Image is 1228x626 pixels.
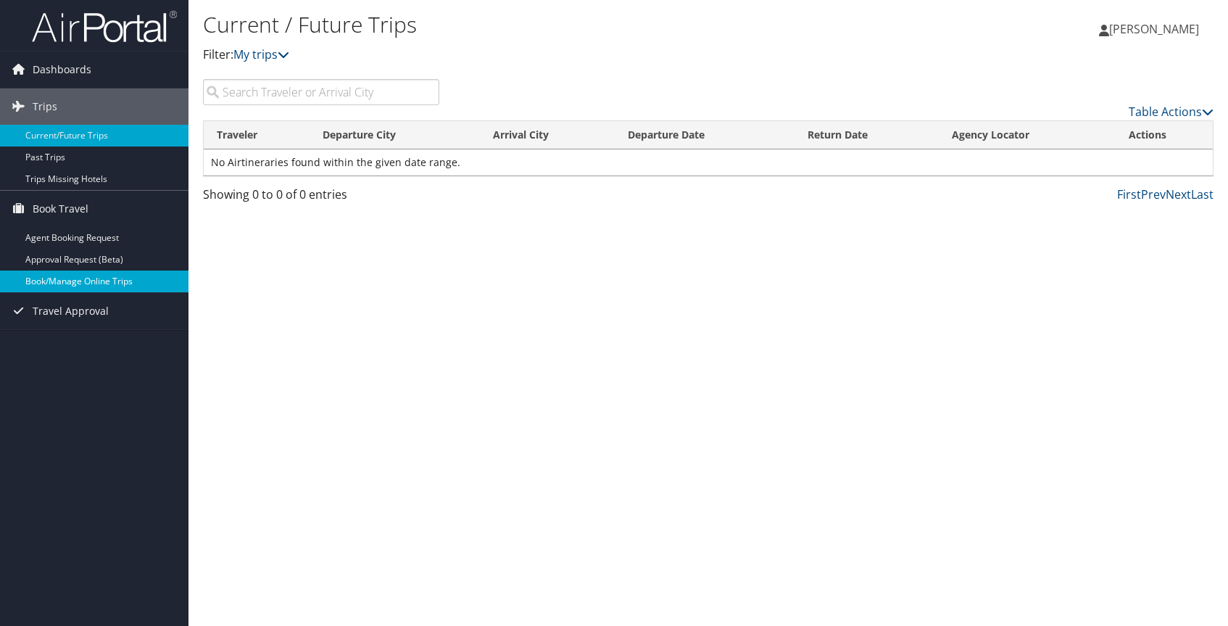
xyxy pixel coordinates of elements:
[1166,186,1191,202] a: Next
[1117,186,1141,202] a: First
[1141,186,1166,202] a: Prev
[310,121,481,149] th: Departure City: activate to sort column ascending
[615,121,795,149] th: Departure Date: activate to sort column descending
[939,121,1116,149] th: Agency Locator: activate to sort column ascending
[33,293,109,329] span: Travel Approval
[204,149,1213,176] td: No Airtineraries found within the given date range.
[203,79,439,105] input: Search Traveler or Arrival City
[32,9,177,44] img: airportal-logo.png
[33,191,88,227] span: Book Travel
[1116,121,1213,149] th: Actions
[480,121,615,149] th: Arrival City: activate to sort column ascending
[1191,186,1214,202] a: Last
[33,52,91,88] span: Dashboards
[204,121,310,149] th: Traveler: activate to sort column ascending
[203,46,876,65] p: Filter:
[203,9,876,40] h1: Current / Future Trips
[233,46,289,62] a: My trips
[1129,104,1214,120] a: Table Actions
[1109,21,1199,37] span: [PERSON_NAME]
[795,121,939,149] th: Return Date: activate to sort column ascending
[203,186,439,210] div: Showing 0 to 0 of 0 entries
[1099,7,1214,51] a: [PERSON_NAME]
[33,88,57,125] span: Trips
